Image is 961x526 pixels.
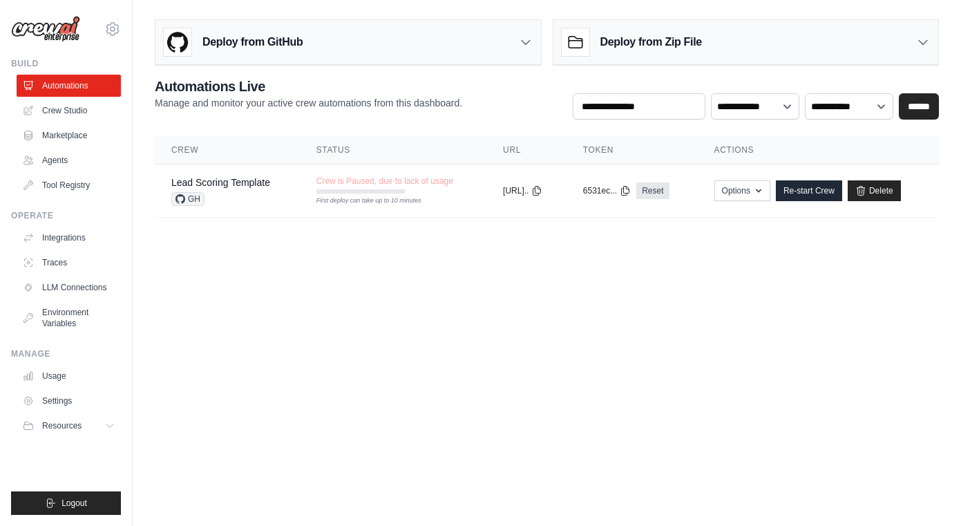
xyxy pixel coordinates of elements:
[17,149,121,171] a: Agents
[848,180,901,201] a: Delete
[17,75,121,97] a: Automations
[155,77,462,96] h2: Automations Live
[600,34,702,50] h3: Deploy from Zip File
[636,182,669,199] a: Reset
[11,58,121,69] div: Build
[11,210,121,221] div: Operate
[316,196,405,206] div: First deploy can take up to 10 minutes
[316,176,453,187] span: Crew is Paused, due to lack of usage
[17,276,121,299] a: LLM Connections
[17,124,121,147] a: Marketplace
[714,180,770,201] button: Options
[11,491,121,515] button: Logout
[11,348,121,359] div: Manage
[11,16,80,42] img: Logo
[17,100,121,122] a: Crew Studio
[17,227,121,249] a: Integrations
[171,192,204,206] span: GH
[17,365,121,387] a: Usage
[155,136,300,165] th: Crew
[202,34,303,50] h3: Deploy from GitHub
[486,136,567,165] th: URL
[583,185,631,196] button: 6531ec...
[61,498,87,509] span: Logout
[698,136,939,165] th: Actions
[164,28,191,56] img: GitHub Logo
[17,415,121,437] button: Resources
[300,136,486,165] th: Status
[17,174,121,196] a: Tool Registry
[171,177,270,188] a: Lead Scoring Template
[17,301,121,335] a: Environment Variables
[776,180,842,201] a: Re-start Crew
[42,420,82,431] span: Resources
[17,390,121,412] a: Settings
[567,136,698,165] th: Token
[17,252,121,274] a: Traces
[155,96,462,110] p: Manage and monitor your active crew automations from this dashboard.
